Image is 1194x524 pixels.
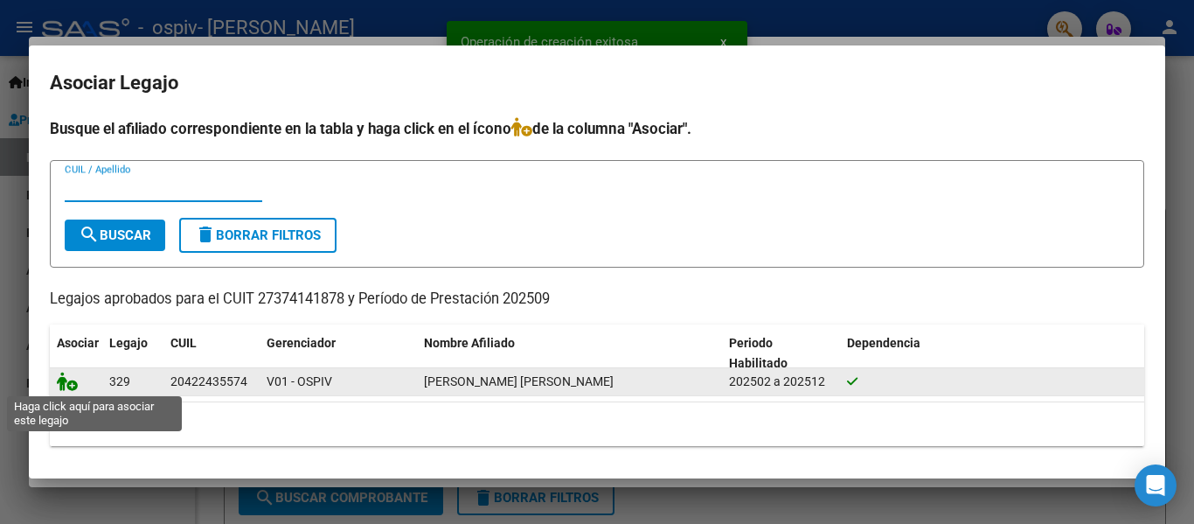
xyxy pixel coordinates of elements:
[417,325,722,382] datatable-header-cell: Nombre Afiliado
[195,227,321,243] span: Borrar Filtros
[79,227,151,243] span: Buscar
[195,224,216,245] mat-icon: delete
[109,336,148,350] span: Legajo
[847,336,920,350] span: Dependencia
[267,374,332,388] span: V01 - OSPIV
[50,289,1144,311] p: Legajos aprobados para el CUIT 27374141878 y Período de Prestación 202509
[57,336,99,350] span: Asociar
[1135,465,1177,507] div: Open Intercom Messenger
[840,325,1145,382] datatable-header-cell: Dependencia
[260,325,417,382] datatable-header-cell: Gerenciador
[163,325,260,382] datatable-header-cell: CUIL
[102,325,163,382] datatable-header-cell: Legajo
[722,325,840,382] datatable-header-cell: Periodo Habilitado
[50,117,1144,140] h4: Busque el afiliado correspondiente en la tabla y haga click en el ícono de la columna "Asociar".
[424,336,515,350] span: Nombre Afiliado
[170,372,247,392] div: 20422435574
[65,220,165,251] button: Buscar
[50,325,102,382] datatable-header-cell: Asociar
[109,374,130,388] span: 329
[424,374,614,388] span: VARGAS ANGEL DAMIAN
[729,372,833,392] div: 202502 a 202512
[50,66,1144,100] h2: Asociar Legajo
[79,224,100,245] mat-icon: search
[50,402,1144,446] div: 1 registros
[179,218,337,253] button: Borrar Filtros
[729,336,788,370] span: Periodo Habilitado
[170,336,197,350] span: CUIL
[267,336,336,350] span: Gerenciador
